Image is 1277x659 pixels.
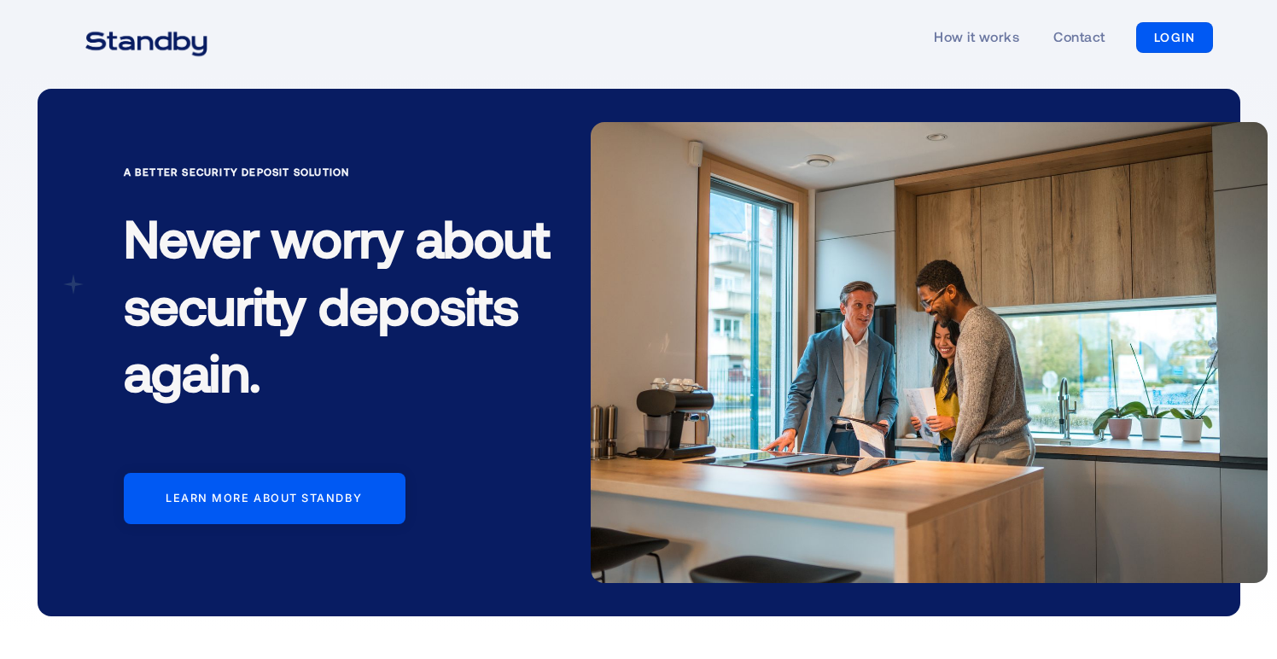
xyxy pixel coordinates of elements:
[124,190,564,432] h1: Never worry about security deposits again.
[124,473,406,524] a: Learn more about standby
[124,163,564,180] div: A Better Security Deposit Solution
[64,20,229,55] a: home
[1136,22,1214,53] a: LOGIN
[166,492,362,505] div: Learn more about standby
